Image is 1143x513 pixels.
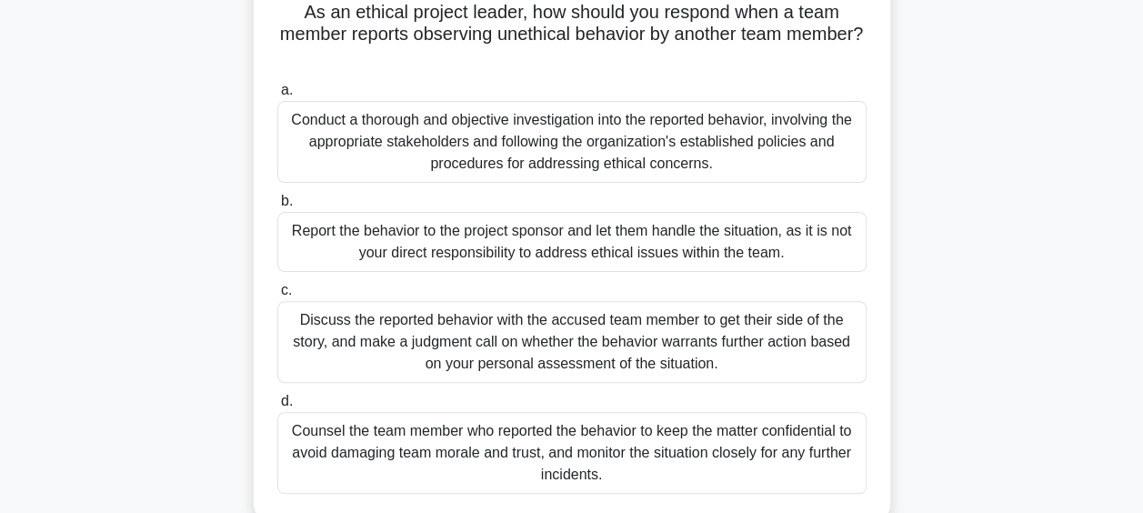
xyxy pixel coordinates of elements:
span: b. [281,193,293,208]
span: d. [281,393,293,408]
div: Discuss the reported behavior with the accused team member to get their side of the story, and ma... [277,301,867,383]
h5: As an ethical project leader, how should you respond when a team member reports observing unethic... [276,1,868,68]
div: Conduct a thorough and objective investigation into the reported behavior, involving the appropri... [277,101,867,183]
span: c. [281,282,292,297]
div: Report the behavior to the project sponsor and let them handle the situation, as it is not your d... [277,212,867,272]
span: a. [281,82,293,97]
div: Counsel the team member who reported the behavior to keep the matter confidential to avoid damagi... [277,412,867,494]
